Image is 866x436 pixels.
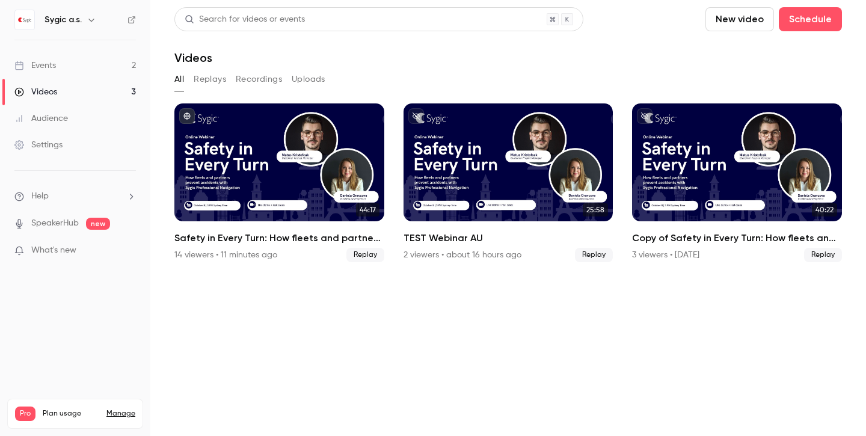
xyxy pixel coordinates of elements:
button: All [174,70,184,89]
button: New video [705,7,774,31]
li: help-dropdown-opener [14,190,136,203]
span: Replay [346,248,384,262]
a: 40:22Copy of Safety in Every Turn: How fleets and partners prevent accidents with Sygic Professio... [632,103,842,262]
div: Settings [14,139,63,151]
span: 25:58 [583,203,608,216]
h6: Sygic a.s. [45,14,82,26]
span: new [86,218,110,230]
li: TEST Webinar AU [404,103,613,262]
ul: Videos [174,103,842,262]
span: 44:17 [356,203,379,216]
a: 44:17Safety in Every Turn: How fleets and partners prevent accidents with Sygic Professional Navi... [174,103,384,262]
h1: Videos [174,51,212,65]
span: 40:22 [812,203,837,216]
h2: Copy of Safety in Every Turn: How fleets and partners prevent accidents with Sygic Professional N... [632,231,842,245]
button: Schedule [779,7,842,31]
div: Videos [14,86,57,98]
button: Uploads [292,70,325,89]
img: Sygic a.s. [15,10,34,29]
div: Audience [14,112,68,124]
div: 3 viewers • [DATE] [632,249,699,261]
span: Pro [15,407,35,421]
span: Replay [575,248,613,262]
div: 2 viewers • about 16 hours ago [404,249,521,261]
button: Recordings [236,70,282,89]
span: Plan usage [43,409,99,419]
li: Copy of Safety in Every Turn: How fleets and partners prevent accidents with Sygic Professional N... [632,103,842,262]
h2: Safety in Every Turn: How fleets and partners prevent accidents with Sygic Professional Navigation [174,231,384,245]
div: Events [14,60,56,72]
iframe: Noticeable Trigger [121,245,136,256]
a: 25:58TEST Webinar AU2 viewers • about 16 hours agoReplay [404,103,613,262]
button: unpublished [408,108,424,124]
span: What's new [31,244,76,257]
div: 14 viewers • 11 minutes ago [174,249,277,261]
a: Manage [106,409,135,419]
h2: TEST Webinar AU [404,231,613,245]
li: Safety in Every Turn: How fleets and partners prevent accidents with Sygic Professional Navigation [174,103,384,262]
span: Help [31,190,49,203]
a: SpeakerHub [31,217,79,230]
span: Replay [804,248,842,262]
section: Videos [174,7,842,429]
button: published [179,108,195,124]
button: unpublished [637,108,653,124]
button: Replays [194,70,226,89]
div: Search for videos or events [185,13,305,26]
